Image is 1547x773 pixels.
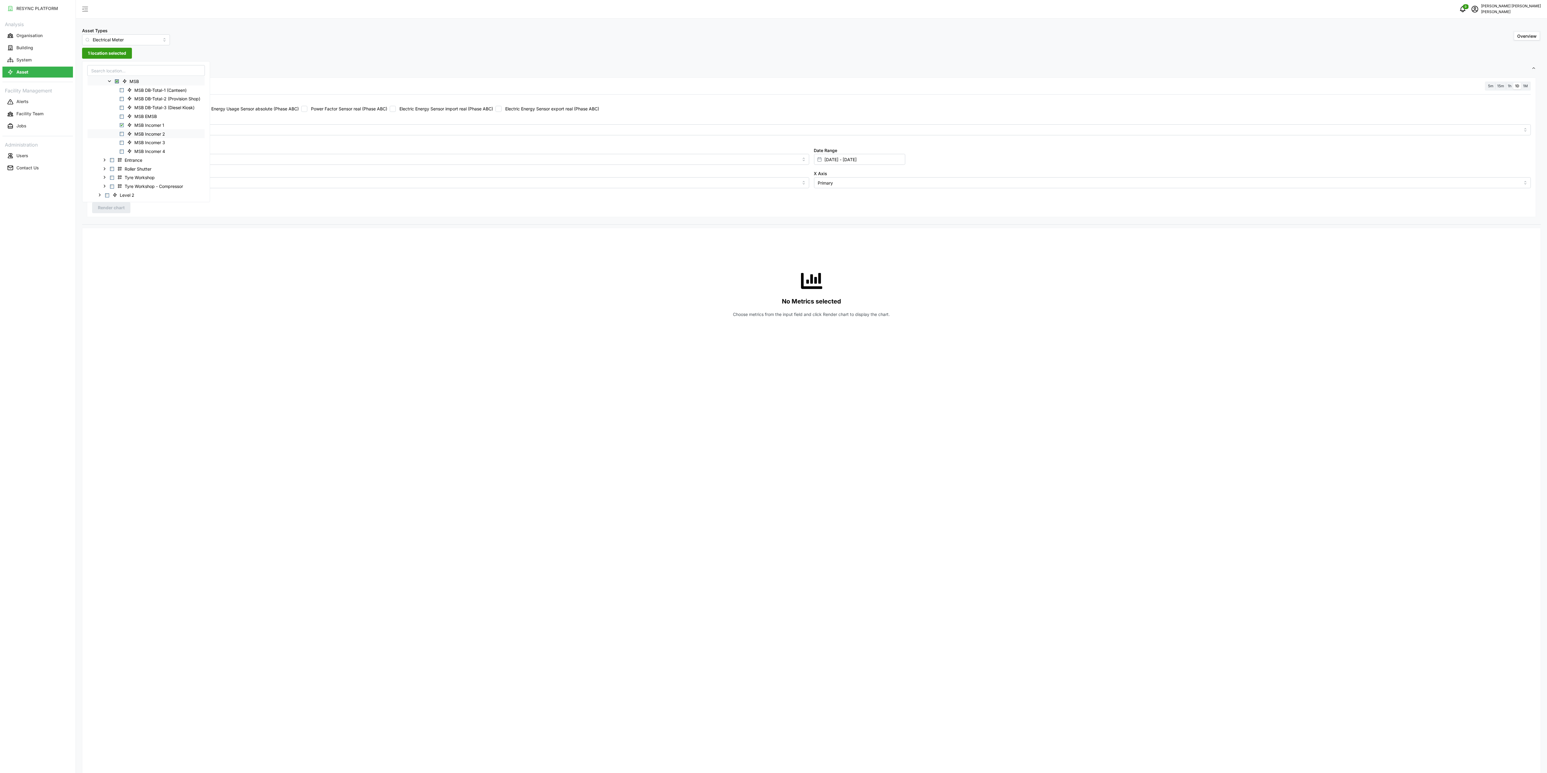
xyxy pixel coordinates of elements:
[110,185,114,189] span: Select Tyre Workshop - Compressor
[87,65,205,76] input: Search location...
[134,140,165,146] span: MSB Incomer 3
[125,166,151,172] span: Roller Shutter
[134,96,200,102] span: MSB DB-Total-2 (Provision Shop)
[88,48,126,58] span: 1 location selected
[2,19,73,28] p: Analysis
[125,175,155,181] span: Tyre Workshop
[82,61,1541,76] button: Settings
[2,121,73,132] button: Jobs
[92,137,1531,142] p: *You can only select a maximum of 5 metrics
[1481,3,1541,9] p: [PERSON_NAME] [PERSON_NAME]
[2,42,73,53] button: Building
[134,122,164,128] span: MSB Incomer 1
[120,97,124,101] span: Select MSB DB-Total-2 (Provision Shop)
[16,111,43,117] p: Facility Team
[125,157,142,163] span: Entrance
[92,154,809,165] input: Select chart type
[2,67,73,78] button: Asset
[396,106,493,112] label: Electric Energy Sensor import real (Phase ABC)
[120,114,124,118] span: Select MSB EMSB
[87,61,1531,76] span: Settings
[2,162,73,173] button: Contact Us
[2,2,73,15] a: RESYNC PLATFORM
[105,193,109,197] span: Select Level 2
[16,99,29,105] p: Alerts
[814,170,827,177] label: X Axis
[16,45,33,51] p: Building
[2,108,73,120] a: Facility Team
[120,132,124,136] span: Select MSB Incomer 2
[2,3,73,14] button: RESYNC PLATFORM
[2,96,73,108] a: Alerts
[82,61,210,202] div: 1 location selected
[125,147,169,155] span: MSB Incomer 4
[92,202,130,213] button: Render chart
[115,182,187,190] span: Tyre Workshop - Compressor
[2,150,73,161] button: Users
[307,106,387,112] label: Power Factor Sensor real (Phase ABC)
[2,162,73,174] a: Contact Us
[92,177,809,188] input: Select Y axis
[2,109,73,120] button: Facility Team
[120,123,124,127] span: Select MSB Incomer 1
[125,139,169,146] span: MSB Incomer 3
[2,96,73,107] button: Alerts
[82,27,108,34] label: Asset Types
[125,104,199,111] span: MSB DB-Total-3 (Diesel Kiosk)
[98,203,125,213] span: Render chart
[2,120,73,132] a: Jobs
[188,106,299,112] label: Electrical Energy Usage Sensor absolute (Phase ABC)
[782,296,841,307] p: No Metrics selected
[1457,3,1469,15] button: notifications
[1497,84,1504,88] span: 15m
[16,33,43,39] p: Organisation
[1523,84,1528,88] span: 1M
[733,311,890,317] p: Choose metrics from the input field and click Render chart to display the chart.
[120,192,134,198] span: Level 2
[110,167,114,171] span: Select Roller Shutter
[2,86,73,95] p: Facility Management
[2,54,73,65] button: System
[814,147,837,154] label: Date Range
[16,57,32,63] p: System
[125,183,183,189] span: Tyre Workshop - Compressor
[2,29,73,42] a: Organisation
[115,156,147,164] span: Entrance
[125,95,205,102] span: MSB DB-Total-2 (Provision Shop)
[134,131,165,137] span: MSB Incomer 2
[110,176,114,180] span: Select Tyre Workshop
[115,174,159,181] span: Tyre Workshop
[103,126,1520,133] input: Select metric
[134,113,157,120] span: MSB EMSB
[2,54,73,66] a: System
[125,121,168,129] span: MSB Incomer 1
[125,113,161,120] span: MSB EMSB
[82,48,132,59] button: 1 location selected
[1481,9,1541,15] p: [PERSON_NAME]
[110,191,139,199] span: Level 2
[120,88,124,92] span: Select MSB DB-Total-1 (Canteen)
[1508,84,1511,88] span: 1h
[814,154,905,165] input: Select date range
[134,87,187,93] span: MSB DB-Total-1 (Canteen)
[82,76,1541,225] div: Settings
[16,69,28,75] p: Asset
[134,148,165,154] span: MSB Incomer 4
[125,130,169,137] span: MSB Incomer 2
[120,106,124,110] span: Select MSB DB-Total-3 (Diesel Kiosk)
[110,158,114,162] span: Select Entrance
[2,42,73,54] a: Building
[120,78,143,85] span: MSB
[16,5,58,12] p: RESYNC PLATFORM
[16,123,26,129] p: Jobs
[129,78,139,85] span: MSB
[1517,33,1537,39] span: Overview
[2,66,73,78] a: Asset
[814,177,1531,188] input: Select X axis
[502,106,599,112] label: Electric Energy Sensor export real (Phase ABC)
[120,141,124,145] span: Select MSB Incomer 3
[125,86,191,93] span: MSB DB-Total-1 (Canteen)
[2,150,73,162] a: Users
[16,153,28,159] p: Users
[1488,84,1493,88] span: 5m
